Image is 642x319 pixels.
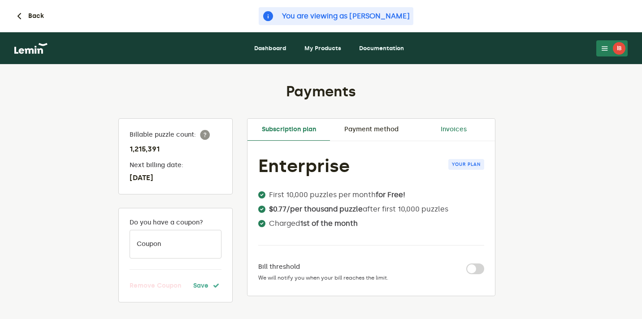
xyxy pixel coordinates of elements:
h3: [DATE] [130,172,221,183]
button: Back [14,11,44,22]
div: İB [613,42,625,55]
label: Next billing date: [130,162,221,169]
a: Documentation [352,41,411,56]
li: Charged [258,220,448,227]
span: Your plan [448,159,484,170]
li: after first 10,000 puzzles [258,206,448,213]
label: Do you have a coupon? [130,219,221,226]
button: Save [193,280,221,291]
button: Remove Coupon [130,280,181,291]
a: My Products [297,41,348,56]
img: logo [14,43,48,54]
h1: Payments [118,82,524,100]
span: You are viewing as [PERSON_NAME] [282,11,410,22]
label: Coupon [137,241,161,248]
a: Subscription plan [247,119,330,141]
a: Payment method [330,119,412,140]
a: Invoices [412,119,495,140]
a: Dashboard [247,41,294,56]
input: Coupon [130,230,221,259]
h3: 1,215,391 [130,144,221,155]
span: We will notify you when your bill reaches the limit. [258,274,388,281]
label: Billable puzzle count: [130,129,221,140]
li: First 10,000 puzzles per month [258,191,448,198]
b: for Free! [376,190,405,199]
h1: Enterprise [258,159,350,173]
b: $0.77/per thousand puzzle [269,205,363,213]
button: İB [596,40,628,56]
label: Bill threshold [258,263,300,271]
b: 1st of the month [300,219,358,228]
